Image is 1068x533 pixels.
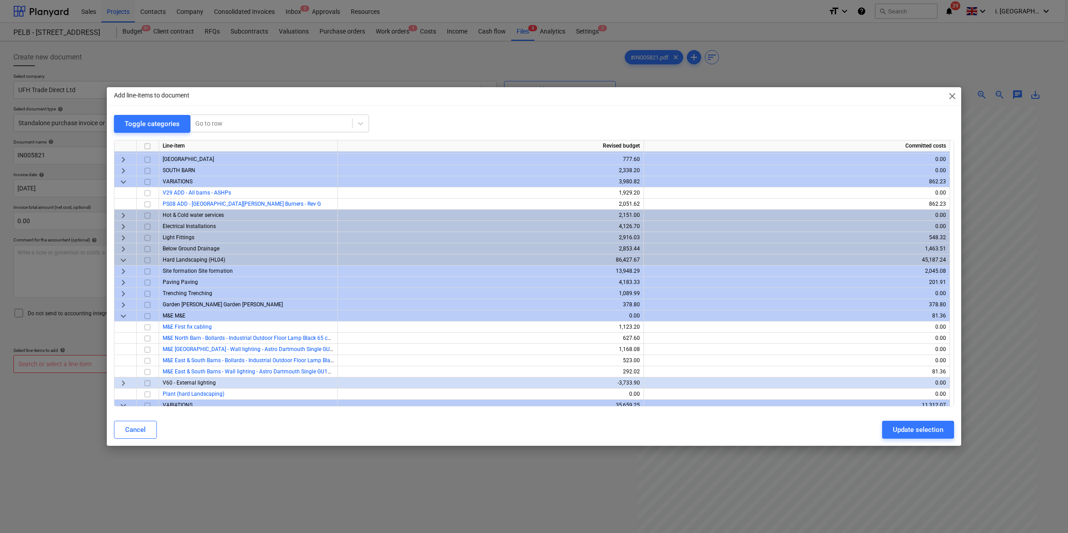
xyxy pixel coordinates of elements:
div: 378.80 [648,299,946,310]
div: 0.00 [648,321,946,333]
div: 11,312.07 [648,400,946,411]
div: 2,151.00 [341,210,640,221]
span: V60 - External lighting [163,380,216,386]
button: Toggle categories [114,115,190,133]
span: close [947,91,958,102]
span: Trenching Trenching [163,290,212,296]
span: keyboard_arrow_right [118,165,129,176]
span: Electrical Installations [163,223,216,229]
span: keyboard_arrow_right [118,154,129,165]
div: 0.00 [648,344,946,355]
a: M&E First fix cabling [163,324,212,330]
span: EAST BARN [163,156,214,162]
div: 1,463.51 [648,243,946,254]
div: 13,948.29 [341,266,640,277]
span: keyboard_arrow_down [118,177,129,187]
span: keyboard_arrow_right [118,221,129,232]
iframe: Chat Widget [1023,490,1068,533]
a: M&E East & South Barns - Wall lighting - Astro Dartmouth Single GU10 Outdoor Wall Light in Textur... [163,368,417,375]
a: PS08 ADD - [GEOGRAPHIC_DATA][PERSON_NAME] Burners - Rev G [163,201,321,207]
div: 45,187.24 [648,254,946,266]
div: 0.00 [648,154,946,165]
div: 627.60 [341,333,640,344]
div: 0.00 [648,210,946,221]
span: VARIATIONS [163,178,193,185]
div: Cancel [125,424,146,436]
a: M&E [GEOGRAPHIC_DATA] - Wall lighting - Astro Dartmouth Single GU10 Outdoor Wall Light in Texture... [163,346,422,352]
div: 201.91 [648,277,946,288]
p: Add line-items to document [114,91,189,100]
span: VARIATIONS [163,402,193,408]
div: Toggle categories [125,118,180,130]
span: keyboard_arrow_right [118,288,129,299]
div: 0.00 [648,221,946,232]
span: keyboard_arrow_right [118,277,129,288]
div: 1,123.20 [341,321,640,333]
div: 2,916.03 [341,232,640,243]
span: keyboard_arrow_down [118,400,129,411]
div: -3,733.90 [341,377,640,389]
div: 4,183.33 [341,277,640,288]
span: keyboard_arrow_down [118,255,129,266]
div: 292.02 [341,366,640,377]
div: 3,980.82 [341,176,640,187]
span: Hot & Cold water services [163,212,224,218]
span: keyboard_arrow_down [118,311,129,321]
div: Revised budget [338,140,644,152]
span: Below Ground Drainage [163,245,219,252]
a: M&E North Barn - Bollards - Industrial Outdoor Floor Lamp Black 65 cm IP44 - Baleno, including 20... [163,335,488,341]
div: 1,089.99 [341,288,640,299]
div: 777.60 [341,154,640,165]
span: Garden walling Garden walling [163,301,283,308]
div: 2,045.08 [648,266,946,277]
span: Light Fittings [163,234,194,241]
a: M&E East & South Barns - Bollards - Industrial Outdoor Floor Lamp Black 65 cm IP44 - Baleno, incl... [163,357,514,364]
div: 0.00 [648,288,946,299]
span: keyboard_arrow_right [118,210,129,221]
div: 862.23 [648,176,946,187]
span: M&E North Barn - Wall lighting - Astro Dartmouth Single GU10 Outdoor Wall Light in Textured Grey [163,346,422,352]
div: Update selection [893,424,943,436]
a: V29 ADD - All barns - ASHPs [163,190,231,196]
span: keyboard_arrow_right [118,300,129,310]
div: 548.32 [648,232,946,243]
div: 86,427.67 [341,254,640,266]
div: Line-item [159,140,338,152]
span: Hard Landscaping (HL04) [163,257,225,263]
span: Site formation Site formation [163,268,233,274]
span: PS08 ADD - North & East Barns - Wood Burners - Rev G [163,201,321,207]
div: 0.00 [648,355,946,366]
div: 0.00 [648,389,946,400]
div: 2,338.20 [341,165,640,176]
div: 1,168.08 [341,344,640,355]
span: keyboard_arrow_right [118,266,129,277]
span: Paving Paving [163,279,198,285]
div: 2,051.62 [341,199,640,210]
div: 1,929.20 [341,187,640,199]
div: 0.00 [648,377,946,389]
div: 35,659.25 [341,400,640,411]
button: Cancel [114,421,157,439]
span: keyboard_arrow_right [118,378,129,389]
span: keyboard_arrow_right [118,244,129,254]
div: 0.00 [341,310,640,321]
div: 81.36 [648,366,946,377]
div: 378.80 [341,299,640,310]
div: Committed costs [644,140,950,152]
div: 2,853.44 [341,243,640,254]
span: SOUTH BARN [163,167,195,173]
button: Update selection [882,421,954,439]
span: M&E M&E [163,313,185,319]
div: 4,126.70 [341,221,640,232]
a: Plant (hard Landscaping) [163,391,224,397]
div: 523.00 [341,355,640,366]
div: 862.23 [648,199,946,210]
span: keyboard_arrow_right [118,233,129,243]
